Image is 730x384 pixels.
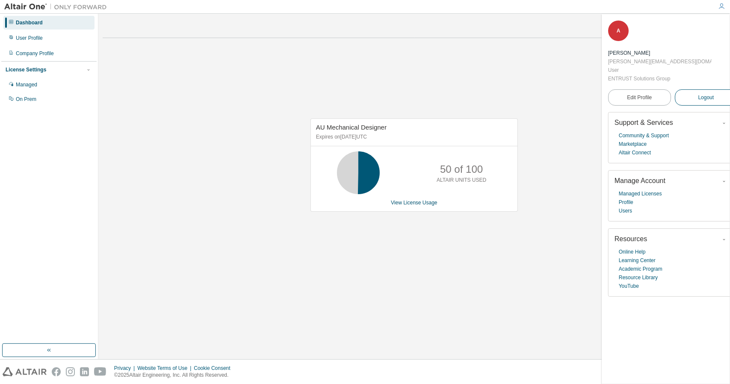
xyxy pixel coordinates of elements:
[619,256,656,265] a: Learning Center
[3,367,47,376] img: altair_logo.svg
[16,81,37,88] div: Managed
[80,367,89,376] img: linkedin.svg
[608,74,712,83] div: ENTRUST Solutions Group
[316,124,387,131] span: AU Mechanical Designer
[619,273,658,282] a: Resource Library
[316,133,510,141] p: Expires on [DATE] UTC
[608,66,712,74] div: User
[619,248,646,256] a: Online Help
[619,198,633,207] a: Profile
[16,50,54,57] div: Company Profile
[4,3,111,11] img: Altair One
[608,49,712,57] div: Andrew Doskochynskyy
[619,265,662,273] a: Academic Program
[16,35,43,41] div: User Profile
[615,177,665,184] span: Manage Account
[617,28,621,34] span: A
[615,235,647,242] span: Resources
[52,367,61,376] img: facebook.svg
[437,177,486,184] p: ALTAIR UNITS USED
[391,200,437,206] a: View License Usage
[619,131,669,140] a: Community & Support
[94,367,106,376] img: youtube.svg
[114,365,137,372] div: Privacy
[608,57,712,66] div: [PERSON_NAME][EMAIL_ADDRESS][DOMAIN_NAME]
[16,96,36,103] div: On Prem
[440,162,483,177] p: 50 of 100
[137,365,194,372] div: Website Terms of Use
[615,119,673,126] span: Support & Services
[619,282,639,290] a: YouTube
[608,89,671,106] a: Edit Profile
[698,93,714,102] span: Logout
[16,19,43,26] div: Dashboard
[6,66,46,73] div: License Settings
[114,372,236,379] p: © 2025 Altair Engineering, Inc. All Rights Reserved.
[66,367,75,376] img: instagram.svg
[627,94,652,101] span: Edit Profile
[194,365,235,372] div: Cookie Consent
[619,140,647,148] a: Marketplace
[619,148,651,157] a: Altair Connect
[619,207,632,215] a: Users
[619,189,662,198] a: Managed Licenses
